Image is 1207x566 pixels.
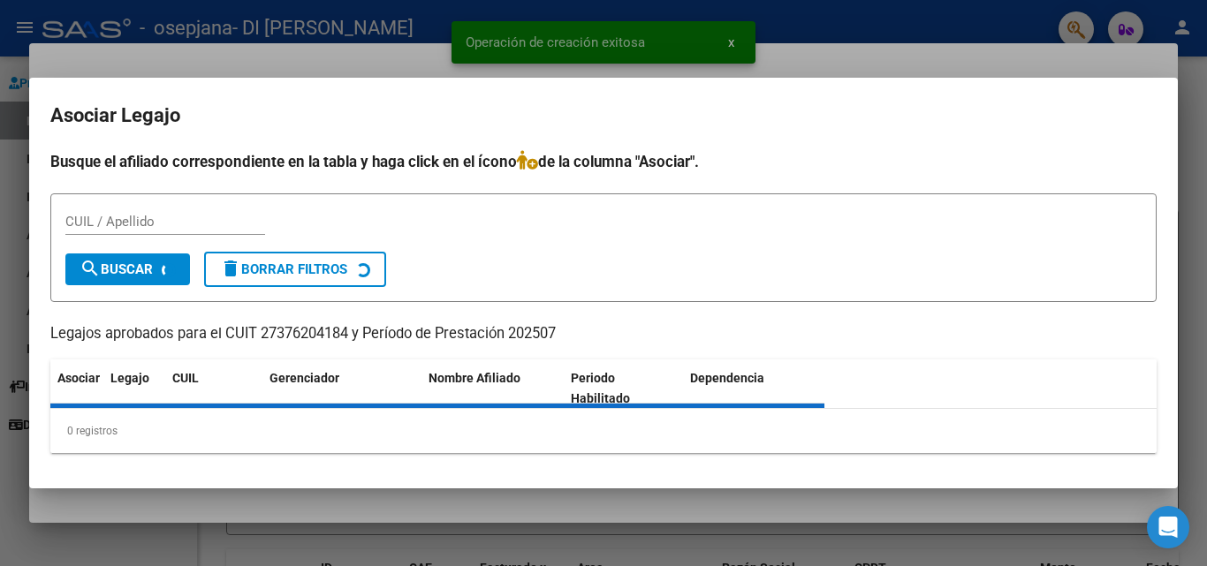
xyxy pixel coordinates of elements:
[65,253,190,285] button: Buscar
[683,359,825,418] datatable-header-cell: Dependencia
[220,258,241,279] mat-icon: delete
[204,252,386,287] button: Borrar Filtros
[571,371,630,405] span: Periodo Habilitado
[50,359,103,418] datatable-header-cell: Asociar
[80,261,153,277] span: Buscar
[1147,506,1189,548] div: Open Intercom Messenger
[50,99,1157,132] h2: Asociar Legajo
[103,359,165,418] datatable-header-cell: Legajo
[50,409,1157,453] div: 0 registros
[110,371,149,385] span: Legajo
[429,371,520,385] span: Nombre Afiliado
[690,371,764,385] span: Dependencia
[50,150,1157,173] h4: Busque el afiliado correspondiente en la tabla y haga click en el ícono de la columna "Asociar".
[172,371,199,385] span: CUIL
[269,371,339,385] span: Gerenciador
[220,261,347,277] span: Borrar Filtros
[421,359,564,418] datatable-header-cell: Nombre Afiliado
[262,359,421,418] datatable-header-cell: Gerenciador
[50,323,1157,345] p: Legajos aprobados para el CUIT 27376204184 y Período de Prestación 202507
[80,258,101,279] mat-icon: search
[165,359,262,418] datatable-header-cell: CUIL
[564,359,683,418] datatable-header-cell: Periodo Habilitado
[57,371,100,385] span: Asociar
